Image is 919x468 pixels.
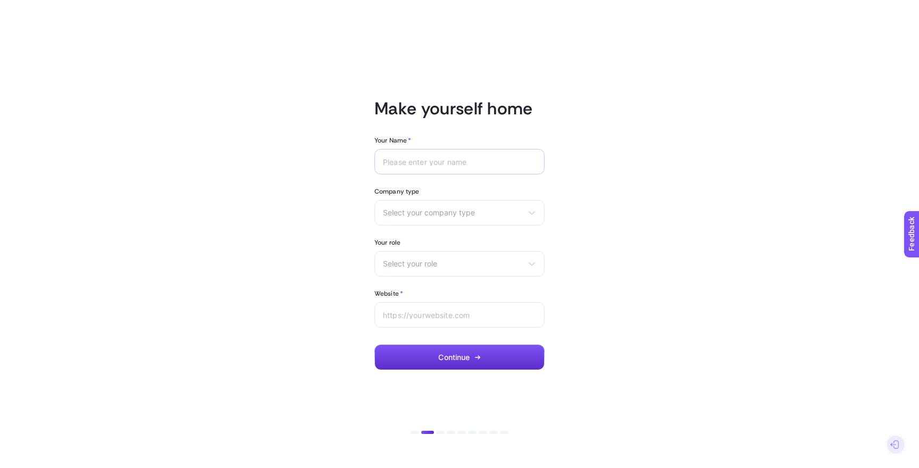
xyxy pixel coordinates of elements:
span: Feedback [6,3,40,12]
span: Select your company type [383,208,523,217]
label: Your role [374,238,545,247]
h1: Make yourself home [374,98,545,119]
span: Continue [438,353,470,362]
input: https://yourwebsite.com [383,311,536,319]
label: Website [374,289,403,298]
input: Please enter your name [383,157,536,166]
label: Your Name [374,136,411,145]
label: Company type [374,187,545,196]
button: Continue [374,345,545,370]
span: Select your role [383,260,523,268]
